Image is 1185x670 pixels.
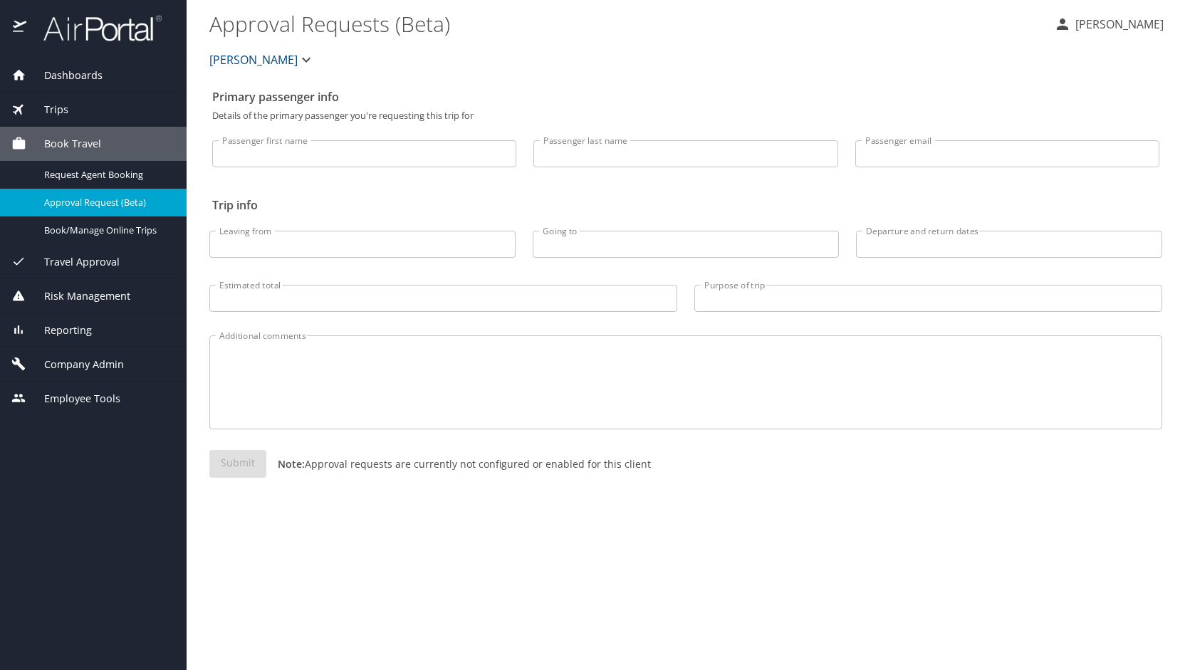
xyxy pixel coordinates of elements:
button: [PERSON_NAME] [204,46,320,74]
span: Risk Management [26,288,130,304]
img: icon-airportal.png [13,14,28,42]
span: Book/Manage Online Trips [44,224,169,237]
span: [PERSON_NAME] [209,50,298,70]
h2: Trip info [212,194,1159,216]
span: Reporting [26,323,92,338]
span: Request Agent Booking [44,168,169,182]
p: Approval requests are currently not configured or enabled for this client [266,456,651,471]
span: Dashboards [26,68,103,83]
span: Trips [26,102,68,117]
h2: Primary passenger info [212,85,1159,108]
span: Employee Tools [26,391,120,407]
strong: Note: [278,457,305,471]
p: [PERSON_NAME] [1071,16,1164,33]
span: Travel Approval [26,254,120,270]
span: Company Admin [26,357,124,372]
span: Book Travel [26,136,101,152]
span: Approval Request (Beta) [44,196,169,209]
p: Details of the primary passenger you're requesting this trip for [212,111,1159,120]
button: [PERSON_NAME] [1048,11,1169,37]
h1: Approval Requests (Beta) [209,1,1043,46]
img: airportal-logo.png [28,14,162,42]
